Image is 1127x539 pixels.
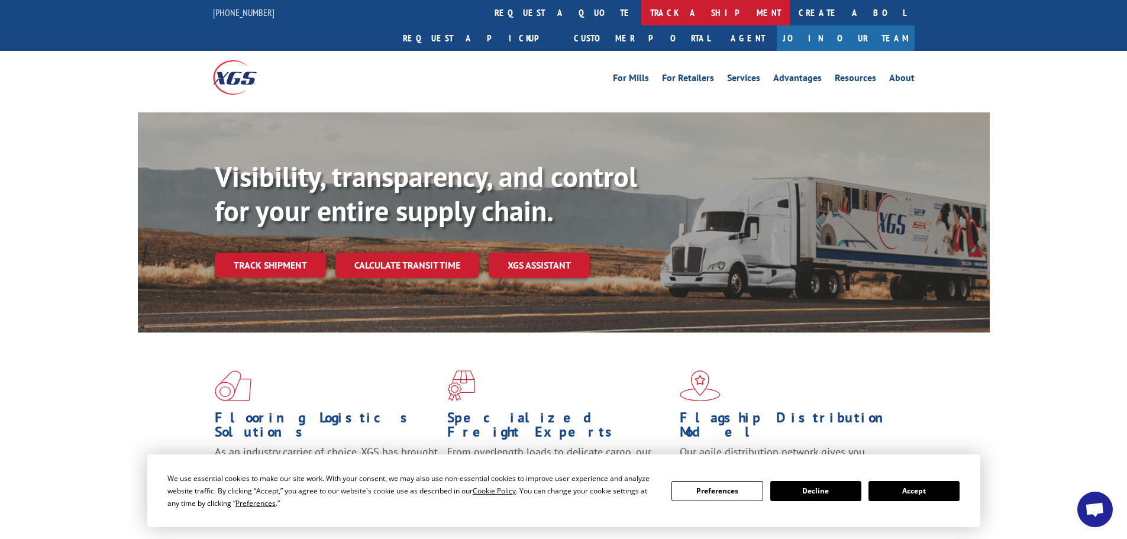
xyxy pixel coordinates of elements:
[215,370,251,401] img: xgs-icon-total-supply-chain-intelligence-red
[727,73,760,86] a: Services
[777,25,915,51] a: Join Our Team
[167,472,657,509] div: We use essential cookies to make our site work. With your consent, we may also use non-essential ...
[868,481,960,501] button: Accept
[613,73,649,86] a: For Mills
[770,481,861,501] button: Decline
[662,73,714,86] a: For Retailers
[719,25,777,51] a: Agent
[1077,492,1113,527] div: Open chat
[447,370,475,401] img: xgs-icon-focused-on-flooring-red
[565,25,719,51] a: Customer Portal
[773,73,822,86] a: Advantages
[889,73,915,86] a: About
[473,486,516,496] span: Cookie Policy
[147,454,980,527] div: Cookie Consent Prompt
[680,411,903,445] h1: Flagship Distribution Model
[215,253,326,277] a: Track shipment
[447,411,671,445] h1: Specialized Freight Experts
[447,445,671,498] p: From overlength loads to delicate cargo, our experienced staff knows the best way to move your fr...
[235,498,276,508] span: Preferences
[215,411,438,445] h1: Flooring Logistics Solutions
[835,73,876,86] a: Resources
[215,158,637,229] b: Visibility, transparency, and control for your entire supply chain.
[394,25,565,51] a: Request a pickup
[680,445,897,473] span: Our agile distribution network gives you nationwide inventory management on demand.
[335,253,479,278] a: Calculate transit time
[671,481,763,501] button: Preferences
[215,445,438,487] span: As an industry carrier of choice, XGS has brought innovation and dedication to flooring logistics...
[213,7,275,18] a: [PHONE_NUMBER]
[489,253,590,278] a: XGS ASSISTANT
[680,370,721,401] img: xgs-icon-flagship-distribution-model-red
